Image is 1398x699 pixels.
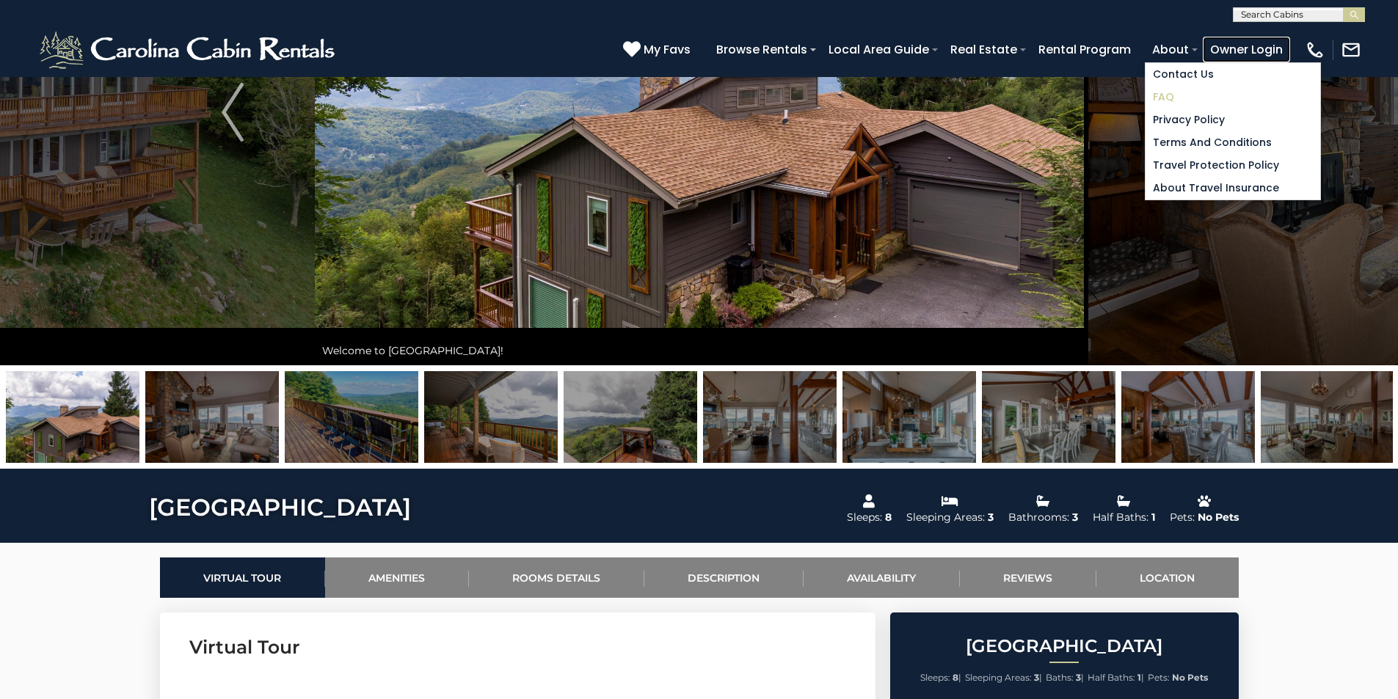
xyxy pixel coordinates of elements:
[1148,672,1170,683] span: Pets:
[1172,672,1208,683] strong: No Pets
[1146,86,1320,109] a: FAQ
[965,672,1032,683] span: Sleeping Areas:
[644,40,691,59] span: My Favs
[1046,668,1084,687] li: |
[1088,668,1144,687] li: |
[325,557,469,598] a: Amenities
[1076,672,1081,683] strong: 3
[1046,672,1074,683] span: Baths:
[1341,40,1361,60] img: mail-regular-white.png
[1145,37,1196,62] a: About
[6,371,139,463] img: 167137399
[920,668,961,687] li: |
[1203,37,1290,62] a: Owner Login
[189,634,846,660] h3: Virtual Tour
[160,557,325,598] a: Virtual Tour
[1146,131,1320,154] a: Terms and Conditions
[222,83,244,142] img: arrow
[1146,63,1320,86] a: Contact Us
[1305,40,1325,60] img: phone-regular-white.png
[1146,177,1320,200] a: About Travel Insurance
[1031,37,1138,62] a: Rental Program
[1034,672,1039,683] strong: 3
[1146,154,1320,177] a: Travel Protection Policy
[804,557,960,598] a: Availability
[1121,371,1255,463] img: 167137407
[894,637,1235,656] h2: [GEOGRAPHIC_DATA]
[982,371,1115,463] img: 167137406
[703,371,837,463] img: 167137404
[1088,672,1135,683] span: Half Baths:
[1096,557,1239,598] a: Location
[623,40,694,59] a: My Favs
[920,672,950,683] span: Sleeps:
[424,371,558,463] img: 167137402
[842,371,976,463] img: 167137405
[644,557,804,598] a: Description
[1261,371,1394,463] img: 167137409
[315,336,1084,365] div: Welcome to [GEOGRAPHIC_DATA]!
[1146,109,1320,131] a: Privacy Policy
[960,557,1096,598] a: Reviews
[943,37,1024,62] a: Real Estate
[37,28,341,72] img: White-1-2.png
[709,37,815,62] a: Browse Rentals
[821,37,936,62] a: Local Area Guide
[953,672,958,683] strong: 8
[145,371,279,463] img: 167137403
[1137,672,1141,683] strong: 1
[965,668,1042,687] li: |
[564,371,697,463] img: 167137413
[469,557,644,598] a: Rooms Details
[285,371,418,463] img: 167218130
